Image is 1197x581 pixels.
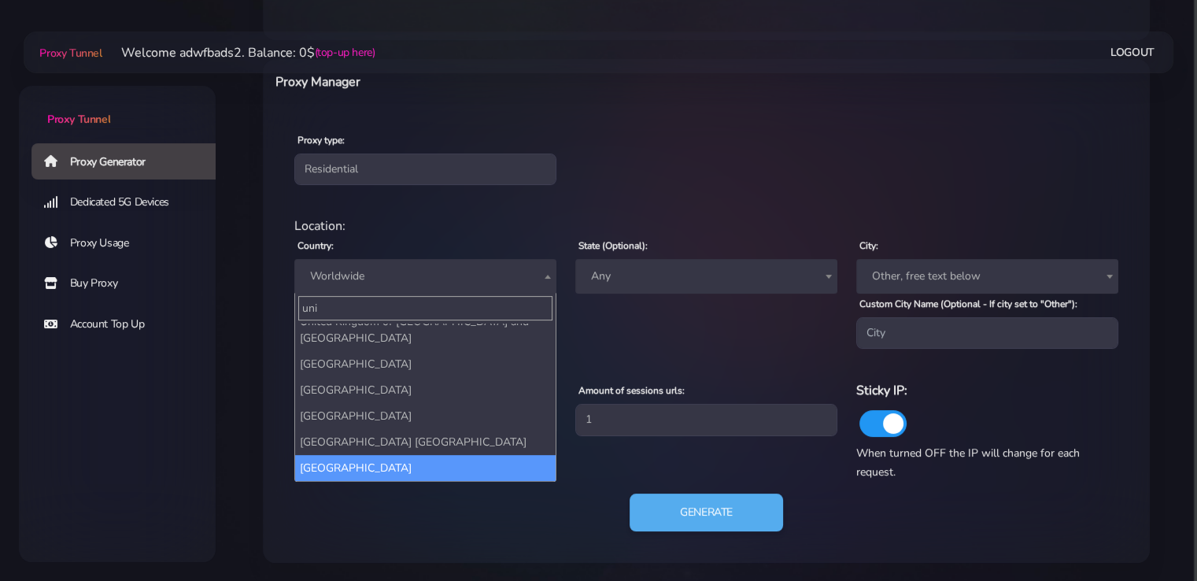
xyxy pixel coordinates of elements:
[856,317,1118,349] input: City
[315,44,375,61] a: (top-up here)
[285,216,1128,235] div: Location:
[102,43,375,62] li: Welcome adwfbads2. Balance: 0$
[585,265,828,287] span: Any
[856,259,1118,294] span: Other, free text below
[578,239,648,253] label: State (Optional):
[295,429,556,455] li: [GEOGRAPHIC_DATA] [GEOGRAPHIC_DATA]
[31,265,228,302] a: Buy Proxy
[304,265,547,287] span: Worldwide
[575,259,837,294] span: Any
[31,184,228,220] a: Dedicated 5G Devices
[31,143,228,179] a: Proxy Generator
[275,72,770,92] h6: Proxy Manager
[298,296,552,320] input: Search
[295,377,556,403] li: [GEOGRAPHIC_DATA]
[31,225,228,261] a: Proxy Usage
[295,351,556,377] li: [GEOGRAPHIC_DATA]
[856,446,1080,479] span: When turned OFF the IP will change for each request.
[297,239,334,253] label: Country:
[859,297,1077,311] label: Custom City Name (Optional - If city set to "Other"):
[294,259,556,294] span: Worldwide
[285,361,1128,380] div: Proxy Settings:
[19,86,216,128] a: Proxy Tunnel
[297,133,345,147] label: Proxy type:
[630,494,783,531] button: Generate
[36,40,102,65] a: Proxy Tunnel
[295,403,556,429] li: [GEOGRAPHIC_DATA]
[866,265,1109,287] span: Other, free text below
[31,306,228,342] a: Account Top Up
[1110,38,1155,67] a: Logout
[965,324,1177,561] iframe: Webchat Widget
[859,239,878,253] label: City:
[47,112,110,127] span: Proxy Tunnel
[578,383,685,398] label: Amount of sessions urls:
[295,455,556,481] li: [GEOGRAPHIC_DATA]
[856,380,1118,401] h6: Sticky IP:
[295,309,556,351] li: United Kingdom of [GEOGRAPHIC_DATA] and [GEOGRAPHIC_DATA]
[39,46,102,61] span: Proxy Tunnel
